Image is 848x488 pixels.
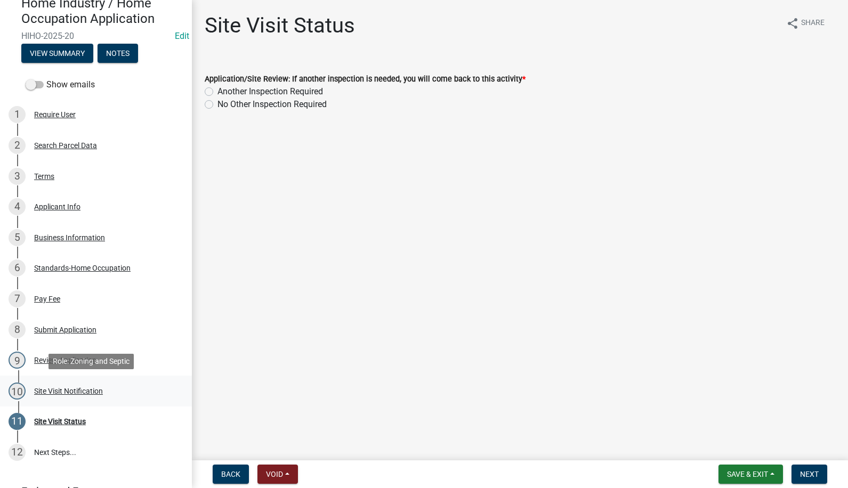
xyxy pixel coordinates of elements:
div: Require User [34,111,76,118]
div: Applicant Info [34,203,80,210]
wm-modal-confirm: Edit Application Number [175,31,189,41]
label: Show emails [26,78,95,91]
i: share [786,17,799,30]
button: View Summary [21,44,93,63]
span: Back [221,470,240,478]
button: Save & Exit [718,465,783,484]
div: Search Parcel Data [34,142,97,149]
button: Notes [98,44,138,63]
div: 12 [9,444,26,461]
div: Site Visit Notification [34,387,103,395]
span: Share [801,17,825,30]
h1: Site Visit Status [205,13,355,38]
div: 10 [9,383,26,400]
div: 9 [9,352,26,369]
div: Submit Application [34,326,96,334]
div: 1 [9,106,26,123]
div: 6 [9,259,26,276]
div: Role: Zoning and Septic [49,354,134,369]
div: Review Application [34,356,96,364]
span: Next [800,470,819,478]
button: shareShare [778,13,833,34]
div: 11 [9,413,26,430]
div: Terms [34,173,54,180]
button: Next [792,465,827,484]
wm-modal-confirm: Summary [21,50,93,58]
label: Application/Site Review: If another inspection is needed, you will come back to this activity [205,76,526,83]
div: 5 [9,229,26,246]
div: 2 [9,137,26,154]
wm-modal-confirm: Notes [98,50,138,58]
a: Edit [175,31,189,41]
span: HIHO-2025-20 [21,31,171,41]
div: 7 [9,290,26,307]
div: Site Visit Status [34,418,86,425]
div: Business Information [34,234,105,241]
div: Standards-Home Occupation [34,264,131,272]
label: Another Inspection Required [217,85,323,98]
div: Pay Fee [34,295,60,303]
button: Back [213,465,249,484]
div: 8 [9,321,26,338]
div: 3 [9,168,26,185]
span: Void [266,470,283,478]
span: Save & Exit [727,470,768,478]
label: No Other Inspection Required [217,98,327,111]
button: Void [257,465,298,484]
div: 4 [9,198,26,215]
